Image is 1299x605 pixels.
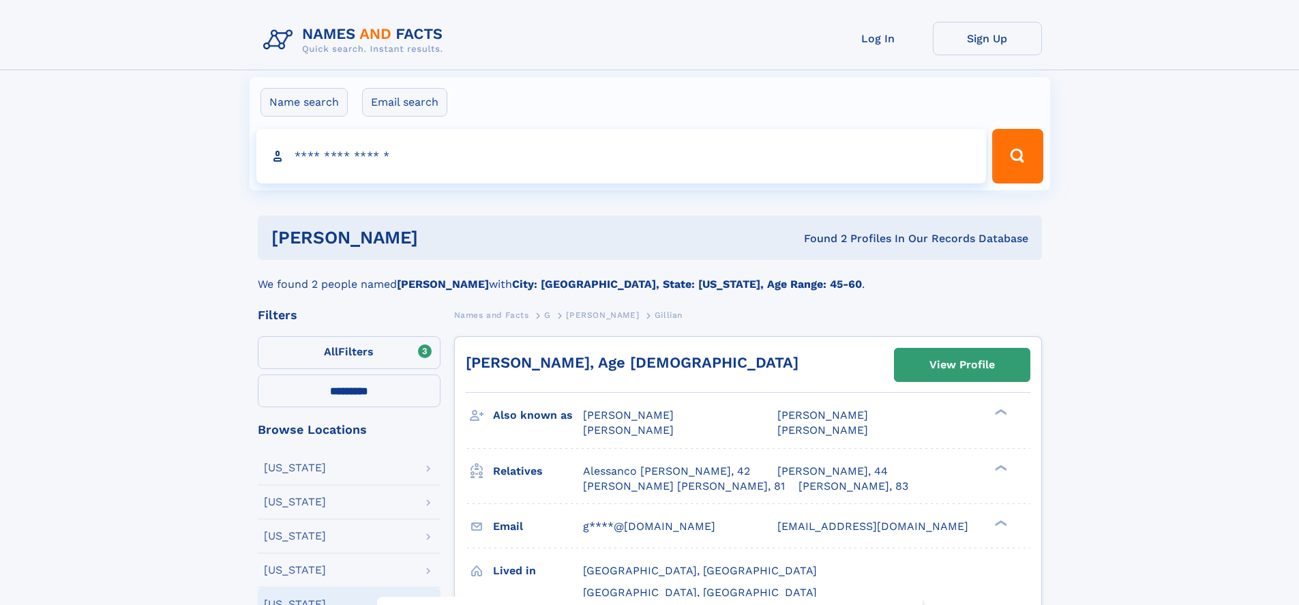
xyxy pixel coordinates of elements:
[583,586,817,599] span: [GEOGRAPHIC_DATA], [GEOGRAPHIC_DATA]
[933,22,1042,55] a: Sign Up
[258,260,1042,293] div: We found 2 people named with .
[544,306,551,323] a: G
[512,278,862,291] b: City: [GEOGRAPHIC_DATA], State: [US_STATE], Age Range: 45-60
[583,564,817,577] span: [GEOGRAPHIC_DATA], [GEOGRAPHIC_DATA]
[777,464,888,479] a: [PERSON_NAME], 44
[466,354,798,371] a: [PERSON_NAME], Age [DEMOGRAPHIC_DATA]
[271,229,611,246] h1: [PERSON_NAME]
[493,404,583,427] h3: Also known as
[493,559,583,582] h3: Lived in
[991,518,1008,527] div: ❯
[991,463,1008,472] div: ❯
[324,345,338,358] span: All
[566,310,639,320] span: [PERSON_NAME]
[824,22,933,55] a: Log In
[566,306,639,323] a: [PERSON_NAME]
[362,88,447,117] label: Email search
[256,129,987,183] input: search input
[583,479,785,494] a: [PERSON_NAME] [PERSON_NAME], 81
[264,497,326,507] div: [US_STATE]
[583,409,674,422] span: [PERSON_NAME]
[991,408,1008,417] div: ❯
[777,409,868,422] span: [PERSON_NAME]
[493,460,583,483] h3: Relatives
[258,22,454,59] img: Logo Names and Facts
[258,424,441,436] div: Browse Locations
[264,531,326,542] div: [US_STATE]
[544,310,551,320] span: G
[611,231,1028,246] div: Found 2 Profiles In Our Records Database
[264,462,326,473] div: [US_STATE]
[260,88,348,117] label: Name search
[258,336,441,369] label: Filters
[264,565,326,576] div: [US_STATE]
[583,464,750,479] a: Alessanco [PERSON_NAME], 42
[992,129,1043,183] button: Search Button
[454,306,529,323] a: Names and Facts
[777,424,868,437] span: [PERSON_NAME]
[258,309,441,321] div: Filters
[777,520,968,533] span: [EMAIL_ADDRESS][DOMAIN_NAME]
[397,278,489,291] b: [PERSON_NAME]
[798,479,908,494] a: [PERSON_NAME], 83
[895,349,1030,381] a: View Profile
[583,424,674,437] span: [PERSON_NAME]
[929,349,995,381] div: View Profile
[493,515,583,538] h3: Email
[655,310,683,320] span: Gillian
